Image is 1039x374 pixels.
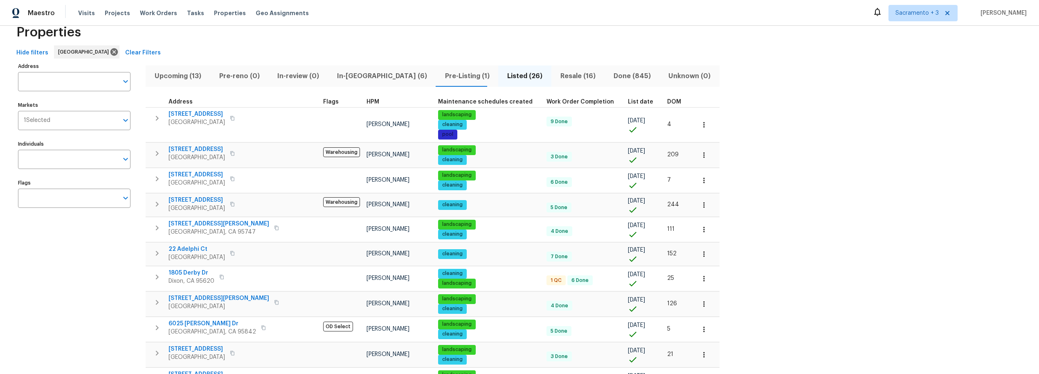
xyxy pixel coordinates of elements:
[628,173,645,179] span: [DATE]
[439,346,475,353] span: landscaping
[169,345,225,353] span: [STREET_ADDRESS]
[667,99,681,105] span: DOM
[547,353,571,360] span: 3 Done
[169,320,256,328] span: 6025 [PERSON_NAME] Dr
[120,115,131,126] button: Open
[439,156,466,163] span: cleaning
[16,28,81,36] span: Properties
[439,172,475,179] span: landscaping
[667,152,679,158] span: 209
[105,9,130,17] span: Projects
[628,198,645,204] span: [DATE]
[977,9,1027,17] span: [PERSON_NAME]
[547,118,571,125] span: 9 Done
[667,275,674,281] span: 25
[547,228,571,235] span: 4 Done
[367,351,409,357] span: [PERSON_NAME]
[273,70,323,82] span: In-review (0)
[16,48,48,58] span: Hide filters
[215,70,264,82] span: Pre-reno (0)
[441,70,494,82] span: Pre-Listing (1)
[439,270,466,277] span: cleaning
[169,99,193,105] span: Address
[439,146,475,153] span: landscaping
[140,9,177,17] span: Work Orders
[439,305,466,312] span: cleaning
[439,250,466,257] span: cleaning
[439,280,475,287] span: landscaping
[13,45,52,61] button: Hide filters
[546,99,614,105] span: Work Order Completion
[169,171,225,179] span: [STREET_ADDRESS]
[122,45,164,61] button: Clear Filters
[169,353,225,361] span: [GEOGRAPHIC_DATA]
[18,142,130,146] label: Individuals
[323,147,360,157] span: Warehousing
[169,328,256,336] span: [GEOGRAPHIC_DATA], CA 95842
[439,121,466,128] span: cleaning
[367,301,409,306] span: [PERSON_NAME]
[628,118,645,124] span: [DATE]
[169,302,269,311] span: [GEOGRAPHIC_DATA]
[333,70,431,82] span: In-[GEOGRAPHIC_DATA] (6)
[667,226,675,232] span: 111
[169,228,269,236] span: [GEOGRAPHIC_DATA], CA 95747
[556,70,600,82] span: Resale (16)
[323,197,360,207] span: Warehousing
[169,294,269,302] span: [STREET_ADDRESS][PERSON_NAME]
[367,226,409,232] span: [PERSON_NAME]
[439,231,466,238] span: cleaning
[367,202,409,207] span: [PERSON_NAME]
[609,70,655,82] span: Done (845)
[54,45,119,59] div: [GEOGRAPHIC_DATA]
[18,64,130,69] label: Address
[214,9,246,17] span: Properties
[28,9,55,17] span: Maestro
[547,328,571,335] span: 5 Done
[367,326,409,332] span: [PERSON_NAME]
[367,152,409,158] span: [PERSON_NAME]
[547,253,571,260] span: 7 Done
[169,269,214,277] span: 1805 Derby Dr
[628,348,645,354] span: [DATE]
[187,10,204,16] span: Tasks
[667,202,679,207] span: 244
[547,302,571,309] span: 4 Done
[439,221,475,228] span: landscaping
[667,251,677,257] span: 152
[667,122,671,127] span: 4
[18,103,130,108] label: Markets
[439,182,466,189] span: cleaning
[120,153,131,165] button: Open
[125,48,161,58] span: Clear Filters
[664,70,715,82] span: Unknown (0)
[18,180,130,185] label: Flags
[895,9,939,17] span: Sacramento + 3
[667,177,671,183] span: 7
[547,204,571,211] span: 5 Done
[169,118,225,126] span: [GEOGRAPHIC_DATA]
[367,99,379,105] span: HPM
[503,70,546,82] span: Listed (26)
[367,177,409,183] span: [PERSON_NAME]
[169,220,269,228] span: [STREET_ADDRESS][PERSON_NAME]
[628,322,645,328] span: [DATE]
[169,204,225,212] span: [GEOGRAPHIC_DATA]
[547,277,565,284] span: 1 QC
[628,99,653,105] span: List date
[58,48,112,56] span: [GEOGRAPHIC_DATA]
[439,201,466,208] span: cleaning
[120,192,131,204] button: Open
[169,145,225,153] span: [STREET_ADDRESS]
[439,295,475,302] span: landscaping
[169,110,225,118] span: [STREET_ADDRESS]
[439,331,466,338] span: cleaning
[547,179,571,186] span: 6 Done
[438,99,533,105] span: Maintenance schedules created
[667,351,673,357] span: 21
[256,9,309,17] span: Geo Assignments
[439,131,457,138] span: pool
[169,179,225,187] span: [GEOGRAPHIC_DATA]
[628,148,645,154] span: [DATE]
[120,76,131,87] button: Open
